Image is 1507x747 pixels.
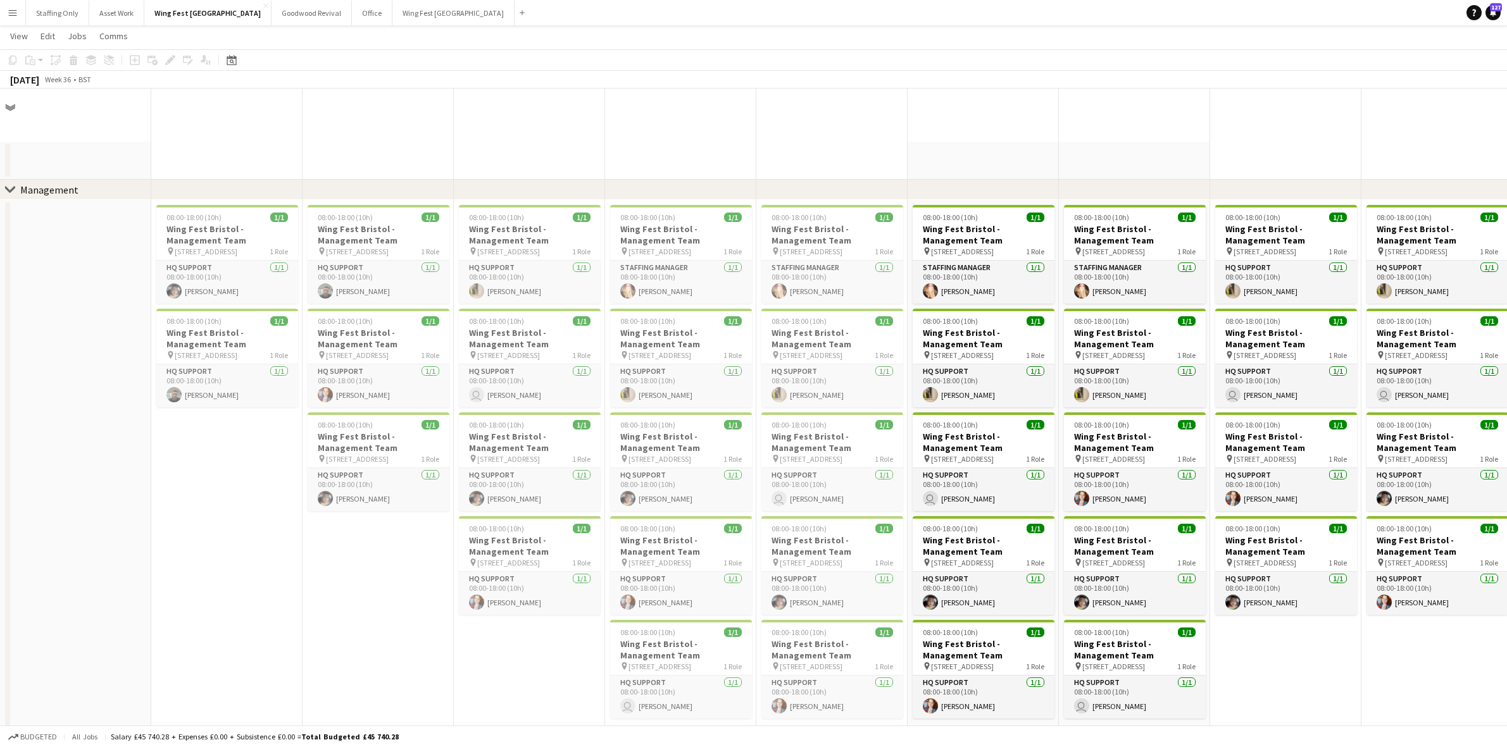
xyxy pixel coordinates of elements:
span: 1/1 [1480,316,1498,326]
h3: Wing Fest Bristol - Management Team [1064,431,1206,454]
span: 1 Role [1329,558,1347,567]
span: [STREET_ADDRESS] [175,247,237,256]
app-job-card: 08:00-18:00 (10h)1/1Wing Fest Bristol - Management Team [STREET_ADDRESS]1 RoleHQ Support1/108:00-... [913,516,1054,615]
app-card-role: HQ Support1/108:00-18:00 (10h)[PERSON_NAME] [610,572,752,615]
app-card-role: HQ Support1/108:00-18:00 (10h)[PERSON_NAME] [761,572,903,615]
app-card-role: HQ Support1/108:00-18:00 (10h)[PERSON_NAME] [308,261,449,304]
app-job-card: 08:00-18:00 (10h)1/1Wing Fest Bristol - Management Team [STREET_ADDRESS]1 RoleHQ Support1/108:00-... [1215,412,1357,511]
app-job-card: 08:00-18:00 (10h)1/1Wing Fest Bristol - Management Team [STREET_ADDRESS]1 RoleHQ Support1/108:00-... [761,620,903,719]
h3: Wing Fest Bristol - Management Team [1215,534,1357,557]
app-job-card: 08:00-18:00 (10h)1/1Wing Fest Bristol - Management Team [STREET_ADDRESS]1 RoleHQ Support1/108:00-... [610,309,752,407]
span: 08:00-18:00 (10h) [1074,316,1129,326]
span: 08:00-18:00 (10h) [923,627,978,637]
span: 1/1 [573,213,591,222]
app-job-card: 08:00-18:00 (10h)1/1Wing Fest Bristol - Management Team [STREET_ADDRESS]1 RoleHQ Support1/108:00-... [459,309,601,407]
span: 08:00-18:00 (10h) [1377,524,1432,533]
a: Jobs [63,28,92,44]
div: 08:00-18:00 (10h)1/1Wing Fest Bristol - Management Team [STREET_ADDRESS]1 RoleHQ Support1/108:00-... [459,516,601,615]
span: 1/1 [875,627,893,637]
app-job-card: 08:00-18:00 (10h)1/1Wing Fest Bristol - Management Team [STREET_ADDRESS]1 RoleHQ Support1/108:00-... [761,412,903,511]
app-job-card: 08:00-18:00 (10h)1/1Wing Fest Bristol - Management Team [STREET_ADDRESS]1 RoleHQ Support1/108:00-... [1064,412,1206,511]
span: 1/1 [573,524,591,533]
app-job-card: 08:00-18:00 (10h)1/1Wing Fest Bristol - Management Team [STREET_ADDRESS]1 RoleHQ Support1/108:00-... [761,309,903,407]
span: 1 Role [572,350,591,360]
span: [STREET_ADDRESS] [1234,558,1296,567]
span: 08:00-18:00 (10h) [923,420,978,429]
app-job-card: 08:00-18:00 (10h)1/1Wing Fest Bristol - Management Team [STREET_ADDRESS]1 RoleHQ Support1/108:00-... [156,205,298,304]
h3: Wing Fest Bristol - Management Team [1064,638,1206,661]
app-card-role: HQ Support1/108:00-18:00 (10h)[PERSON_NAME] [156,364,298,407]
app-job-card: 08:00-18:00 (10h)1/1Wing Fest Bristol - Management Team [STREET_ADDRESS]1 RoleHQ Support1/108:00-... [761,516,903,615]
span: 08:00-18:00 (10h) [923,524,978,533]
h3: Wing Fest Bristol - Management Team [308,431,449,454]
span: 08:00-18:00 (10h) [1074,420,1129,429]
span: [STREET_ADDRESS] [780,454,842,464]
span: 1/1 [1027,524,1044,533]
app-job-card: 08:00-18:00 (10h)1/1Wing Fest Bristol - Management Team [STREET_ADDRESS]1 RoleHQ Support1/108:00-... [1064,516,1206,615]
span: [STREET_ADDRESS] [931,247,994,256]
app-job-card: 08:00-18:00 (10h)1/1Wing Fest Bristol - Management Team [STREET_ADDRESS]1 RoleHQ Support1/108:00-... [1215,309,1357,407]
span: [STREET_ADDRESS] [477,558,540,567]
span: 1/1 [1178,524,1196,533]
app-job-card: 08:00-18:00 (10h)1/1Wing Fest Bristol - Management Team [STREET_ADDRESS]1 RoleHQ Support1/108:00-... [1064,309,1206,407]
span: 1 Role [723,350,742,360]
h3: Wing Fest Bristol - Management Team [761,431,903,454]
span: [STREET_ADDRESS] [1385,454,1448,464]
span: [STREET_ADDRESS] [628,454,691,464]
button: Wing Fest [GEOGRAPHIC_DATA] [392,1,515,25]
span: 08:00-18:00 (10h) [772,627,827,637]
span: 1/1 [1329,213,1347,222]
span: 1 Role [1329,247,1347,256]
app-job-card: 08:00-18:00 (10h)1/1Wing Fest Bristol - Management Team [STREET_ADDRESS]1 RoleHQ Support1/108:00-... [610,516,752,615]
span: Jobs [68,30,87,42]
span: [STREET_ADDRESS] [1082,350,1145,360]
span: 1 Role [1329,350,1347,360]
span: 1/1 [1027,213,1044,222]
span: 1 Role [1480,558,1498,567]
span: 1/1 [724,213,742,222]
h3: Wing Fest Bristol - Management Team [156,223,298,246]
app-card-role: HQ Support1/108:00-18:00 (10h)[PERSON_NAME] [459,572,601,615]
span: 1 Role [421,350,439,360]
h3: Wing Fest Bristol - Management Team [913,431,1054,454]
span: 1 Role [1177,350,1196,360]
span: 1/1 [1329,316,1347,326]
div: 08:00-18:00 (10h)1/1Wing Fest Bristol - Management Team [STREET_ADDRESS]1 RoleHQ Support1/108:00-... [610,412,752,511]
app-card-role: HQ Support1/108:00-18:00 (10h) [PERSON_NAME] [913,468,1054,511]
app-job-card: 08:00-18:00 (10h)1/1Wing Fest Bristol - Management Team [STREET_ADDRESS]1 RoleStaffing Manager1/1... [610,205,752,304]
span: 08:00-18:00 (10h) [1225,213,1280,222]
h3: Wing Fest Bristol - Management Team [156,327,298,350]
div: 08:00-18:00 (10h)1/1Wing Fest Bristol - Management Team [STREET_ADDRESS]1 RoleHQ Support1/108:00-... [1064,620,1206,719]
div: 08:00-18:00 (10h)1/1Wing Fest Bristol - Management Team [STREET_ADDRESS]1 RoleHQ Support1/108:00-... [308,309,449,407]
span: [STREET_ADDRESS] [477,454,540,464]
span: [STREET_ADDRESS] [477,247,540,256]
span: 1 Role [875,454,893,464]
span: 08:00-18:00 (10h) [318,316,373,326]
span: 08:00-18:00 (10h) [1225,316,1280,326]
app-card-role: HQ Support1/108:00-18:00 (10h)[PERSON_NAME] [1064,572,1206,615]
h3: Wing Fest Bristol - Management Team [913,223,1054,246]
app-card-role: HQ Support1/108:00-18:00 (10h)[PERSON_NAME] [459,261,601,304]
span: 08:00-18:00 (10h) [1225,524,1280,533]
div: 08:00-18:00 (10h)1/1Wing Fest Bristol - Management Team [STREET_ADDRESS]1 RoleHQ Support1/108:00-... [308,205,449,304]
app-job-card: 08:00-18:00 (10h)1/1Wing Fest Bristol - Management Team [STREET_ADDRESS]1 RoleHQ Support1/108:00-... [1215,516,1357,615]
h3: Wing Fest Bristol - Management Team [761,327,903,350]
h3: Wing Fest Bristol - Management Team [459,431,601,454]
span: 1 Role [421,247,439,256]
div: 08:00-18:00 (10h)1/1Wing Fest Bristol - Management Team [STREET_ADDRESS]1 RoleHQ Support1/108:00-... [913,412,1054,511]
span: 1/1 [1329,524,1347,533]
span: [STREET_ADDRESS] [326,350,389,360]
span: [STREET_ADDRESS] [780,558,842,567]
app-card-role: HQ Support1/108:00-18:00 (10h)[PERSON_NAME] [1215,261,1357,304]
span: [STREET_ADDRESS] [1234,350,1296,360]
span: 08:00-18:00 (10h) [1074,627,1129,637]
app-card-role: HQ Support1/108:00-18:00 (10h)[PERSON_NAME] [156,261,298,304]
span: 1 Role [1480,350,1498,360]
h3: Wing Fest Bristol - Management Team [761,534,903,557]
